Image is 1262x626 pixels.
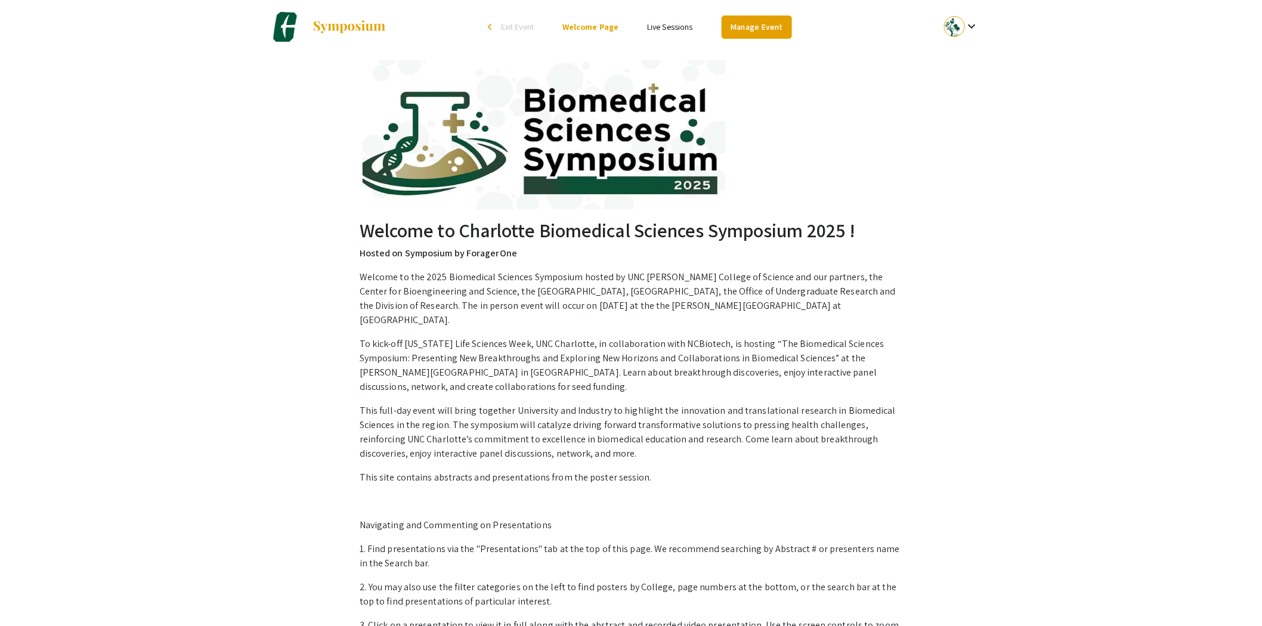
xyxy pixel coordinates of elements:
a: Manage Event [722,16,792,39]
p: This site contains abstracts and presentations from the poster session. [360,470,902,485]
p: To kick-off [US_STATE] Life Sciences Week, UNC Charlotte, in collaboration with NCBiotech, is hos... [360,337,902,394]
div: arrow_back_ios [488,23,495,30]
iframe: Chat [9,572,51,617]
p: Navigating and Commenting on Presentations [360,518,902,532]
button: Expand account dropdown [932,13,992,40]
img: Charlotte Biomedical Sciences Symposium 2025 [363,60,899,209]
p: This full-day event will bring together University and Industry to highlight the innovation and t... [360,404,902,461]
p: Welcome to the 2025 Biomedical Sciences Symposium hosted by UNC [PERSON_NAME] College of Science ... [360,270,902,327]
p: 1. Find presentations via the "Presentations" tab at the top of this page. We recommend searching... [360,542,902,571]
h2: Welcome to Charlotte Biomedical Sciences Symposium 2025 ! [360,219,902,241]
p: Hosted on Symposium by ForagerOne [360,246,902,261]
a: Charlotte Biomedical Sciences Symposium 2025 [270,12,386,42]
a: Live Sessions [647,21,692,32]
mat-icon: Expand account dropdown [965,19,979,33]
img: Charlotte Biomedical Sciences Symposium 2025 [270,12,300,42]
img: Symposium by ForagerOne [312,20,386,34]
span: Exit Event [501,21,534,32]
p: 2. You may also use the filter categories on the left to find posters by College, page numbers at... [360,580,902,609]
a: Welcome Page [562,21,618,32]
